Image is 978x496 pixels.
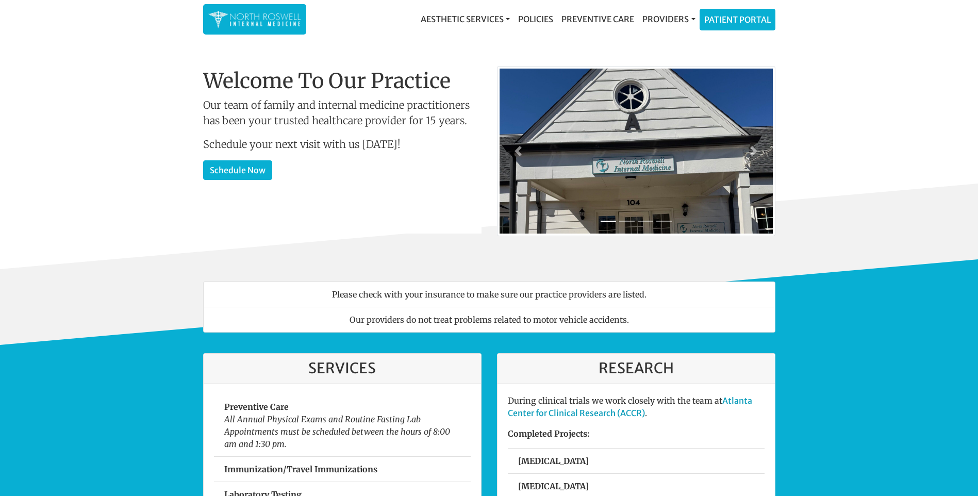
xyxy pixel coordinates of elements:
[557,9,638,29] a: Preventive Care
[224,464,377,474] strong: Immunization/Travel Immunizations
[700,9,775,30] a: Patient Portal
[508,394,765,419] p: During clinical trials we work closely with the team at .
[203,137,482,152] p: Schedule your next visit with us [DATE]!
[224,414,450,449] em: All Annual Physical Exams and Routine Fasting Lab Appointments must be scheduled between the hour...
[214,360,471,377] h3: Services
[514,9,557,29] a: Policies
[417,9,514,29] a: Aesthetic Services
[638,9,699,29] a: Providers
[203,160,272,180] a: Schedule Now
[508,360,765,377] h3: Research
[518,481,589,491] strong: [MEDICAL_DATA]
[203,282,775,307] li: Please check with your insurance to make sure our practice providers are listed.
[208,9,301,29] img: North Roswell Internal Medicine
[203,69,482,93] h1: Welcome To Our Practice
[203,307,775,333] li: Our providers do not treat problems related to motor vehicle accidents.
[518,456,589,466] strong: [MEDICAL_DATA]
[203,97,482,128] p: Our team of family and internal medicine practitioners has been your trusted healthcare provider ...
[508,395,752,418] a: Atlanta Center for Clinical Research (ACCR)
[508,428,590,439] strong: Completed Projects:
[224,402,289,412] strong: Preventive Care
